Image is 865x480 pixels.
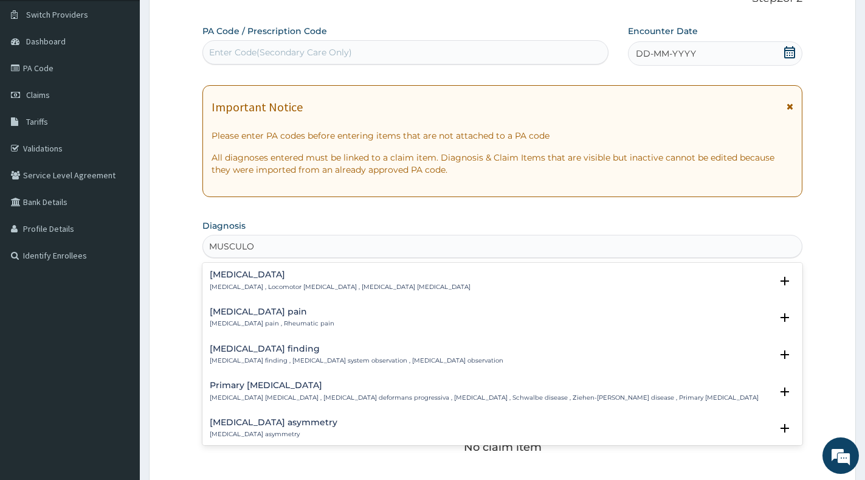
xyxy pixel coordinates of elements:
p: [MEDICAL_DATA] , Locomotor [MEDICAL_DATA] , [MEDICAL_DATA] [MEDICAL_DATA] [210,283,470,291]
i: open select status [777,274,792,288]
span: Switch Providers [26,9,88,20]
i: open select status [777,421,792,436]
div: Chat with us now [63,68,204,84]
p: [MEDICAL_DATA] [MEDICAL_DATA] , [MEDICAL_DATA] deformans progressiva , [MEDICAL_DATA] , Schwalbe ... [210,394,759,402]
i: open select status [777,310,792,325]
p: No claim item [464,441,542,453]
label: Diagnosis [202,220,246,232]
h4: [MEDICAL_DATA] asymmetry [210,418,337,427]
p: [MEDICAL_DATA] asymmetry [210,430,337,439]
h1: Important Notice [212,100,303,114]
p: [MEDICAL_DATA] finding , [MEDICAL_DATA] system observation , [MEDICAL_DATA] observation [210,357,503,365]
label: PA Code / Prescription Code [202,25,327,37]
div: Enter Code(Secondary Care Only) [209,46,352,58]
p: All diagnoses entered must be linked to a claim item. Diagnosis & Claim Items that are visible bu... [212,151,793,176]
h4: Primary [MEDICAL_DATA] [210,381,759,390]
i: open select status [777,384,792,399]
span: We're online! [71,153,168,276]
div: Minimize live chat window [199,6,229,35]
p: [MEDICAL_DATA] pain , Rheumatic pain [210,319,334,328]
span: Tariffs [26,116,48,127]
h4: [MEDICAL_DATA] [210,270,470,279]
span: DD-MM-YYYY [636,47,696,60]
h4: [MEDICAL_DATA] pain [210,307,334,316]
span: Dashboard [26,36,66,47]
h4: [MEDICAL_DATA] finding [210,344,503,353]
img: d_794563401_company_1708531726252_794563401 [22,61,49,91]
label: Encounter Date [628,25,698,37]
p: Please enter PA codes before entering items that are not attached to a PA code [212,130,793,142]
i: open select status [777,347,792,362]
textarea: Type your message and hit 'Enter' [6,332,232,375]
span: Claims [26,89,50,100]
